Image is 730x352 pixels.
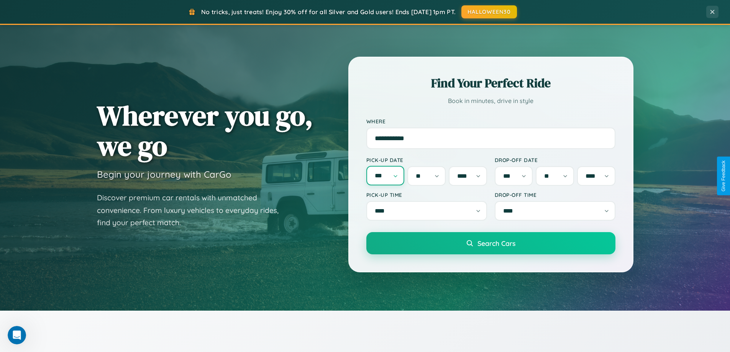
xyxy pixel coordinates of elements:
p: Book in minutes, drive in style [366,95,615,106]
iframe: Intercom live chat [8,326,26,344]
label: Pick-up Time [366,192,487,198]
h2: Find Your Perfect Ride [366,75,615,92]
label: Drop-off Time [495,192,615,198]
label: Where [366,118,615,124]
button: Search Cars [366,232,615,254]
label: Drop-off Date [495,157,615,163]
h3: Begin your journey with CarGo [97,169,231,180]
div: Give Feedback [721,160,726,192]
h1: Wherever you go, we go [97,100,313,161]
label: Pick-up Date [366,157,487,163]
span: No tricks, just treats! Enjoy 30% off for all Silver and Gold users! Ends [DATE] 1pm PT. [201,8,456,16]
button: HALLOWEEN30 [461,5,517,18]
span: Search Cars [477,239,515,247]
p: Discover premium car rentals with unmatched convenience. From luxury vehicles to everyday rides, ... [97,192,289,229]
